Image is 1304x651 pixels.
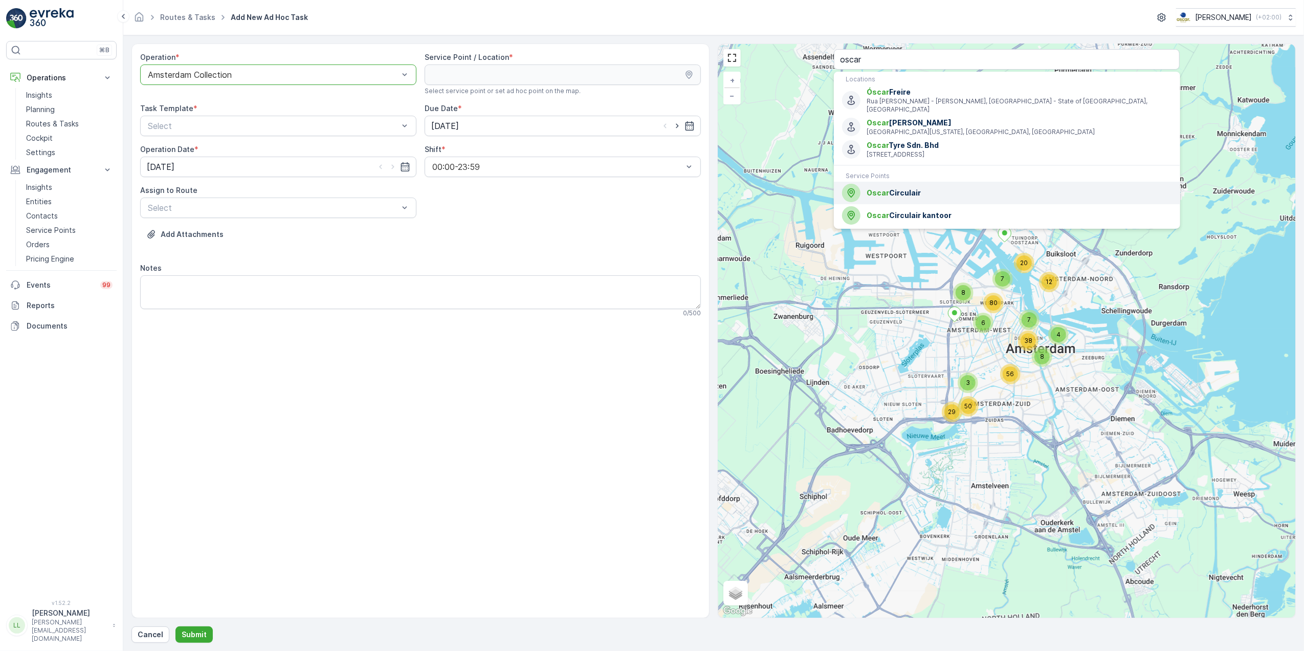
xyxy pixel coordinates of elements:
[22,252,117,266] a: Pricing Engine
[867,210,1172,221] span: Circulair kantoor
[27,73,96,83] p: Operations
[958,396,979,417] div: 50
[6,316,117,336] a: Documents
[22,237,117,252] a: Orders
[1040,353,1044,360] span: 8
[942,402,962,422] div: 29
[26,225,76,235] p: Service Points
[138,630,163,640] p: Cancel
[1028,316,1031,323] span: 7
[948,408,956,416] span: 29
[6,8,27,29] img: logo
[26,182,52,192] p: Insights
[140,264,162,272] label: Notes
[1001,275,1005,283] span: 7
[182,630,207,640] p: Submit
[148,202,399,214] p: Select
[22,88,117,102] a: Insights
[9,617,25,634] div: LL
[867,150,1172,159] p: [STREET_ADDRESS]
[22,131,117,145] a: Cockpit
[134,15,145,24] a: Homepage
[26,211,58,221] p: Contacts
[425,116,701,136] input: dd/mm/yyyy
[953,283,974,303] div: 8
[867,97,1172,114] p: Rua [PERSON_NAME] - [PERSON_NAME], [GEOGRAPHIC_DATA] - State of [GEOGRAPHIC_DATA], [GEOGRAPHIC_DATA]
[1014,253,1034,273] div: 20
[1032,346,1052,367] div: 8
[846,172,1168,180] p: Service Points
[140,145,194,154] label: Operation Date
[1195,12,1252,23] p: [PERSON_NAME]
[6,68,117,88] button: Operations
[1039,272,1059,292] div: 12
[22,180,117,194] a: Insights
[26,197,52,207] p: Entities
[1019,310,1040,330] div: 7
[1046,278,1053,286] span: 12
[6,275,117,295] a: Events99
[683,309,701,317] p: 0 / 500
[102,281,110,289] p: 99
[140,104,193,113] label: Task Template
[981,319,985,327] span: 6
[425,104,458,113] label: Due Date
[22,209,117,223] a: Contacts
[140,157,416,177] input: dd/mm/yyyy
[27,300,113,311] p: Reports
[867,141,889,149] span: Oscar
[721,604,755,618] a: Open this area in Google Maps (opens a new window)
[229,12,310,23] span: Add New Ad Hoc Task
[160,13,215,21] a: Routes & Tasks
[1048,324,1069,345] div: 4
[175,626,213,643] button: Submit
[1056,331,1060,338] span: 4
[973,313,993,333] div: 6
[22,223,117,237] a: Service Points
[161,229,224,240] p: Add Attachments
[26,133,53,143] p: Cockpit
[965,402,973,410] span: 50
[27,321,113,331] p: Documents
[867,211,889,220] span: Oscar
[22,117,117,131] a: Routes & Tasks
[846,75,1168,83] p: Locations
[140,186,197,194] label: Assign to Route
[966,379,970,386] span: 3
[425,145,441,154] label: Shift
[140,53,175,61] label: Operation
[867,188,889,197] span: Oscar
[961,289,965,296] span: 8
[1176,12,1191,23] img: basis-logo_rgb2x.png
[1000,364,1021,384] div: 56
[730,91,735,100] span: −
[27,280,94,290] p: Events
[1176,8,1296,27] button: [PERSON_NAME](+02:00)
[867,140,1172,150] span: Tyre Sdn. Bhd
[6,295,117,316] a: Reports
[867,118,1172,128] span: [PERSON_NAME]
[131,626,169,643] button: Cancel
[32,618,107,643] p: [PERSON_NAME][EMAIL_ADDRESS][DOMAIN_NAME]
[724,50,740,66] a: View Fullscreen
[721,604,755,618] img: Google
[6,608,117,643] button: LL[PERSON_NAME][PERSON_NAME][EMAIL_ADDRESS][DOMAIN_NAME]
[148,120,399,132] p: Select
[834,72,1180,229] ul: Menu
[32,608,107,618] p: [PERSON_NAME]
[26,254,74,264] p: Pricing Engine
[992,269,1013,289] div: 7
[867,87,1172,97] span: Freire
[730,76,735,84] span: +
[26,147,55,158] p: Settings
[6,160,117,180] button: Engagement
[867,188,1172,198] span: Circulair
[425,53,509,61] label: Service Point / Location
[22,102,117,117] a: Planning
[26,119,79,129] p: Routes & Tasks
[1018,331,1038,351] div: 38
[26,240,50,250] p: Orders
[958,373,978,393] div: 3
[724,73,740,88] a: Zoom In
[425,87,581,95] span: Select service point or set ad hoc point on the map.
